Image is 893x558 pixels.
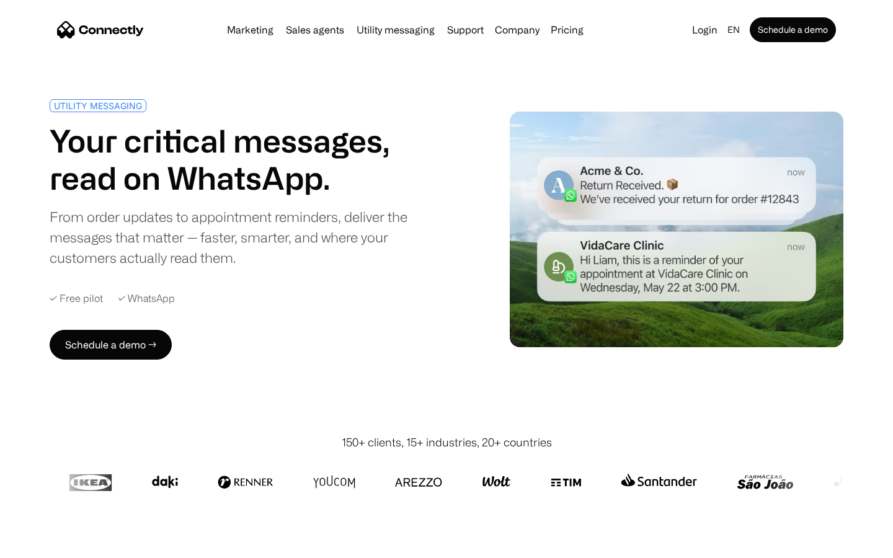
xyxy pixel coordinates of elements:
div: ✓ Free pilot [50,293,103,304]
a: Support [442,25,489,35]
a: Schedule a demo [750,17,836,42]
aside: Language selected: English [12,535,74,554]
a: Marketing [222,25,278,35]
div: ✓ WhatsApp [118,293,175,304]
div: UTILITY MESSAGING [54,101,142,110]
div: en [727,21,740,38]
a: Schedule a demo → [50,330,172,360]
a: Sales agents [281,25,349,35]
a: Pricing [546,25,589,35]
div: From order updates to appointment reminders, deliver the messages that matter — faster, smarter, ... [50,206,442,268]
a: Utility messaging [352,25,440,35]
a: Login [687,21,722,38]
div: 150+ clients, 15+ industries, 20+ countries [342,434,552,451]
ul: Language list [25,536,74,554]
h1: Your critical messages, read on WhatsApp. [50,122,442,197]
div: Company [495,21,540,38]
